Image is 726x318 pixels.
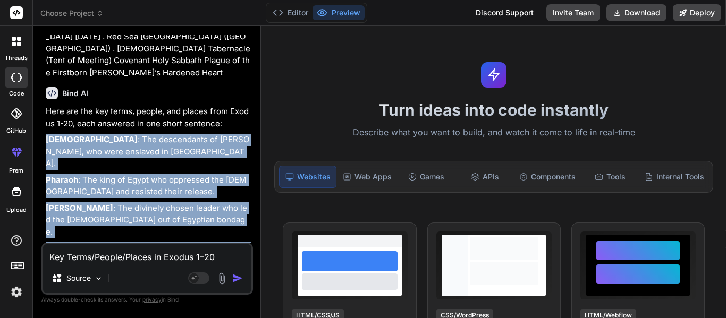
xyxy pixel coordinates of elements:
div: Internal Tools [640,166,708,188]
p: Here are the key terms, people, and places from Exodus 1-20, each answered in one short sentence: [46,106,251,130]
button: Invite Team [546,4,600,21]
p: : [PERSON_NAME]' wife, the daughter of [PERSON_NAME]. [46,242,251,266]
div: Components [515,166,580,188]
div: APIs [457,166,513,188]
div: Discord Support [469,4,540,21]
button: Download [606,4,666,21]
img: settings [7,283,26,301]
strong: Pharaoh [46,175,78,185]
button: Editor [268,5,313,20]
strong: [PERSON_NAME] [46,203,113,213]
p: : The divinely chosen leader who led the [DEMOGRAPHIC_DATA] out of Egyptian bondage. [46,202,251,238]
button: Preview [313,5,365,20]
div: Tools [582,166,638,188]
p: Source [66,273,91,283]
p: Describe what you want to build, and watch it come to life in real-time [268,126,720,140]
strong: [DEMOGRAPHIC_DATA] [46,134,138,144]
p: Always double-check its answers. Your in Bind [41,295,253,305]
img: attachment [216,272,228,285]
label: prem [9,166,23,175]
div: Web Apps [339,166,396,188]
div: Websites [279,166,336,188]
button: Deploy [673,4,721,21]
label: GitHub [6,126,26,135]
label: Upload [6,205,27,214]
h6: Bind AI [62,88,88,99]
span: privacy [142,296,162,303]
label: code [9,89,24,98]
p: : The king of Egypt who oppressed the [DEMOGRAPHIC_DATA] and resisted their release. [46,174,251,198]
span: Choose Project [40,8,104,19]
img: Pick Models [94,274,103,283]
label: threads [5,54,28,63]
p: : The descendants of [PERSON_NAME], who were enslaved in [GEOGRAPHIC_DATA]. [46,134,251,170]
h1: Turn ideas into code instantly [268,100,720,119]
div: Games [398,166,454,188]
img: icon [232,273,243,283]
